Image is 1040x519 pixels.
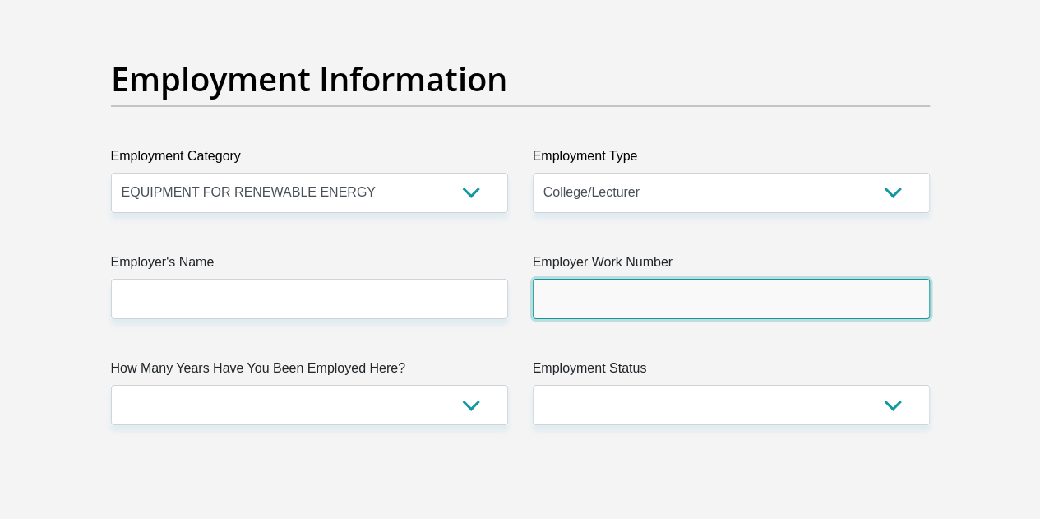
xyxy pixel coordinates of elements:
input: Employer Work Number [533,279,930,319]
label: How Many Years Have You Been Employed Here? [111,359,508,385]
label: Employment Category [111,146,508,173]
label: Employment Type [533,146,930,173]
label: Employment Status [533,359,930,385]
label: Employer's Name [111,253,508,279]
input: Employer's Name [111,279,508,319]
label: Employer Work Number [533,253,930,279]
h2: Employment Information [111,59,930,99]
